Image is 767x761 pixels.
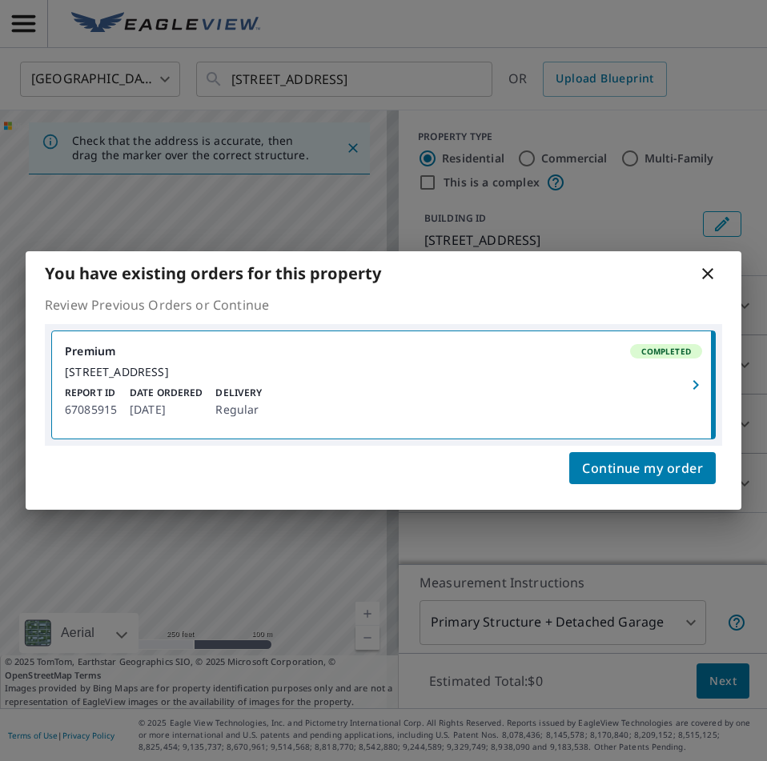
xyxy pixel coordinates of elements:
p: Review Previous Orders or Continue [45,295,722,314]
p: Regular [215,400,262,419]
span: Completed [632,346,701,357]
p: Delivery [215,386,262,400]
span: Continue my order [582,457,703,479]
div: Premium [65,344,702,358]
p: 67085915 [65,400,117,419]
p: [DATE] [130,400,203,419]
p: Report ID [65,386,117,400]
button: Continue my order [569,452,716,484]
b: You have existing orders for this property [45,262,381,284]
p: Date Ordered [130,386,203,400]
a: PremiumCompleted[STREET_ADDRESS]Report ID67085915Date Ordered[DATE]DeliveryRegular [52,331,715,439]
div: [STREET_ADDRESS] [65,365,702,379]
